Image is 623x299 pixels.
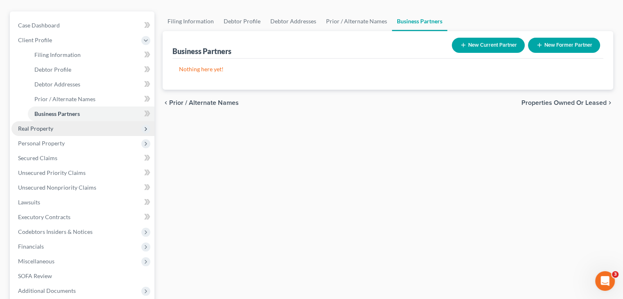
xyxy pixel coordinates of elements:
[11,151,154,165] a: Secured Claims
[28,92,154,106] a: Prior / Alternate Names
[265,11,321,31] a: Debtor Addresses
[18,287,76,294] span: Additional Documents
[18,169,86,176] span: Unsecured Priority Claims
[34,95,95,102] span: Prior / Alternate Names
[18,228,93,235] span: Codebtors Insiders & Notices
[18,213,70,220] span: Executory Contracts
[28,77,154,92] a: Debtor Addresses
[18,272,52,279] span: SOFA Review
[219,11,265,31] a: Debtor Profile
[612,271,618,278] span: 3
[528,38,600,53] button: New Former Partner
[179,65,597,73] p: Nothing here yet!
[521,100,607,106] span: Properties Owned or Leased
[18,22,60,29] span: Case Dashboard
[392,11,447,31] a: Business Partners
[11,210,154,224] a: Executory Contracts
[34,51,81,58] span: Filing Information
[18,140,65,147] span: Personal Property
[595,271,615,291] iframe: Intercom live chat
[34,110,80,117] span: Business Partners
[18,199,40,206] span: Lawsuits
[163,100,239,106] button: chevron_left Prior / Alternate Names
[28,62,154,77] a: Debtor Profile
[11,180,154,195] a: Unsecured Nonpriority Claims
[34,66,71,73] span: Debtor Profile
[28,106,154,121] a: Business Partners
[18,125,53,132] span: Real Property
[11,269,154,283] a: SOFA Review
[172,46,231,56] div: Business Partners
[169,100,239,106] span: Prior / Alternate Names
[163,11,219,31] a: Filing Information
[18,184,96,191] span: Unsecured Nonpriority Claims
[452,38,525,53] button: New Current Partner
[321,11,392,31] a: Prior / Alternate Names
[34,81,80,88] span: Debtor Addresses
[18,154,57,161] span: Secured Claims
[521,100,613,106] button: Properties Owned or Leased chevron_right
[11,195,154,210] a: Lawsuits
[11,18,154,33] a: Case Dashboard
[11,165,154,180] a: Unsecured Priority Claims
[28,48,154,62] a: Filing Information
[18,258,54,265] span: Miscellaneous
[163,100,169,106] i: chevron_left
[607,100,613,106] i: chevron_right
[18,36,52,43] span: Client Profile
[18,243,44,250] span: Financials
